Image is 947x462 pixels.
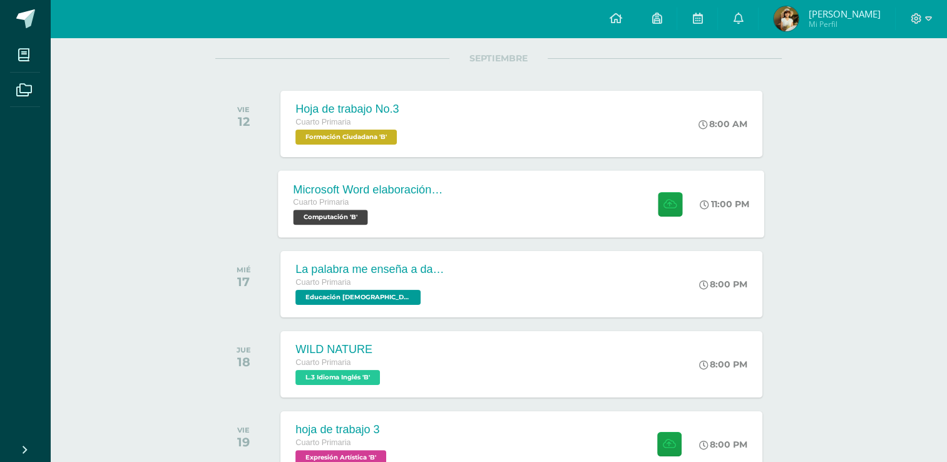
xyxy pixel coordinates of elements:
[295,343,383,356] div: WILD NATURE
[237,265,251,274] div: MIÉ
[808,19,880,29] span: Mi Perfil
[774,6,799,31] img: 0c1a8aed47ce54debb582220996cd7cf.png
[237,274,251,289] div: 17
[294,183,445,196] div: Microsoft Word elaboración redacción y personalización de documentos
[237,426,250,434] div: VIE
[237,105,250,114] div: VIE
[295,278,351,287] span: Cuarto Primaria
[295,358,351,367] span: Cuarto Primaria
[294,198,349,207] span: Cuarto Primaria
[237,354,251,369] div: 18
[295,370,380,385] span: L.3 Idioma Inglés 'B'
[699,439,747,450] div: 8:00 PM
[295,130,397,145] span: Formación Ciudadana 'B'
[699,359,747,370] div: 8:00 PM
[294,210,368,225] span: Computación 'B'
[295,438,351,447] span: Cuarto Primaria
[295,118,351,126] span: Cuarto Primaria
[237,434,250,449] div: 19
[449,53,548,64] span: SEPTIEMBRE
[295,423,389,436] div: hoja de trabajo 3
[699,118,747,130] div: 8:00 AM
[295,103,400,116] div: Hoja de trabajo No.3
[700,198,750,210] div: 11:00 PM
[295,263,446,276] div: La palabra me enseña a dar frutos
[237,346,251,354] div: JUE
[699,279,747,290] div: 8:00 PM
[295,290,421,305] span: Educación Cristiana 'B'
[808,8,880,20] span: [PERSON_NAME]
[237,114,250,129] div: 12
